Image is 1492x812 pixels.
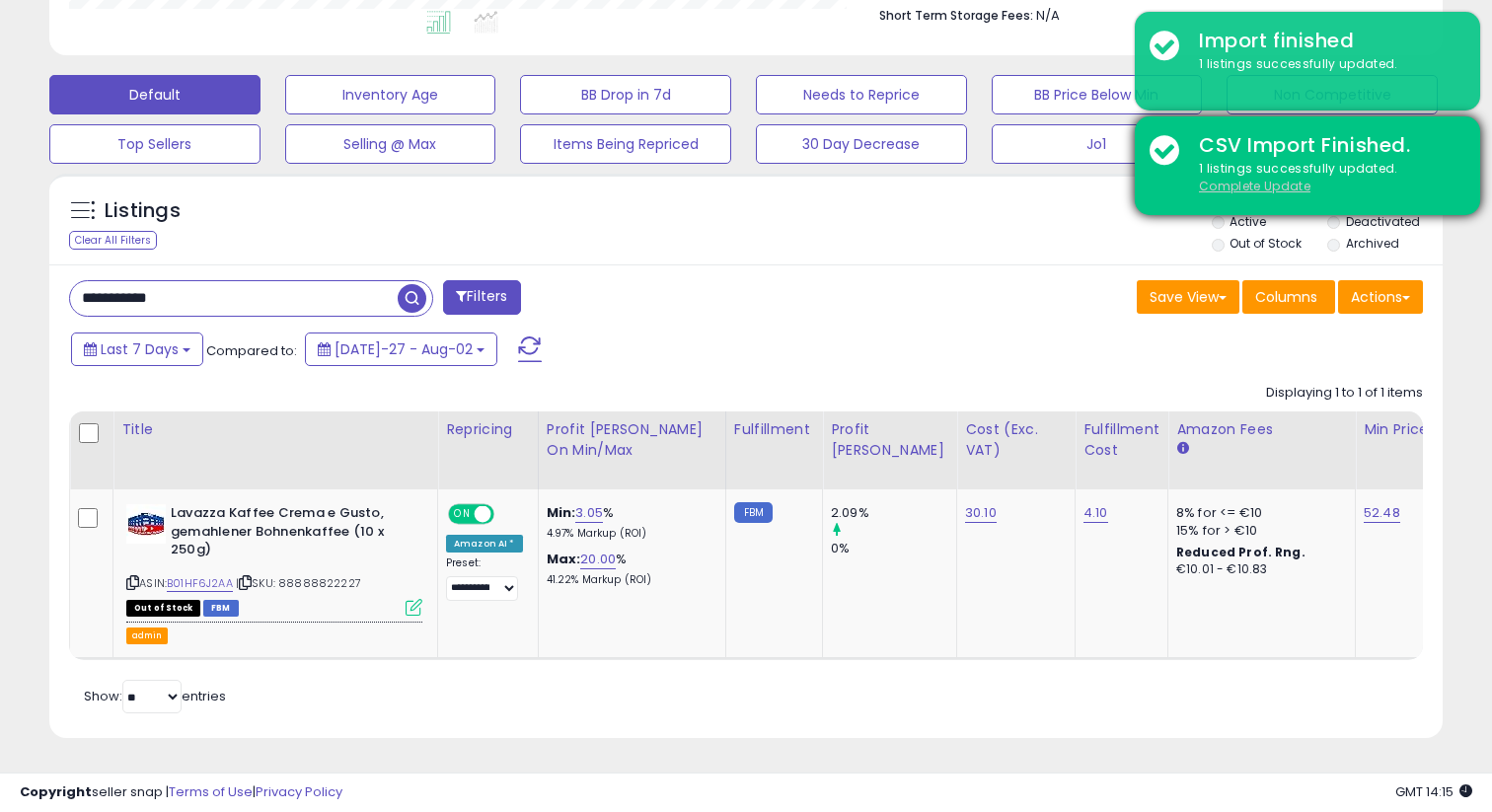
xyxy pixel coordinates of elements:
[1346,213,1420,230] label: Deactivated
[1395,782,1472,801] span: 2025-08-10 14:15 GMT
[1184,55,1465,74] div: 1 listings successfully updated.
[965,503,997,523] a: 30.10
[547,551,710,587] div: %
[1364,503,1400,523] a: 52.48
[547,527,710,541] p: 4.97% Markup (ROI)
[1184,27,1465,55] div: Import finished
[520,75,731,114] button: BB Drop in 7d
[49,75,261,114] button: Default
[285,75,496,114] button: Inventory Age
[879,7,1033,24] b: Short Term Storage Fees:
[1184,160,1465,196] div: 1 listings successfully updated.
[1230,235,1302,252] label: Out of Stock
[965,419,1067,461] div: Cost (Exc. VAT)
[49,124,261,164] button: Top Sellers
[1176,522,1340,540] div: 15% for > €10
[101,339,179,359] span: Last 7 Days
[580,550,616,569] a: 20.00
[992,124,1203,164] button: Jo1
[1230,213,1266,230] label: Active
[203,600,239,617] span: FBM
[126,600,200,617] span: All listings that are currently out of stock and unavailable for purchase on Amazon
[547,504,710,541] div: %
[126,627,168,644] button: admin
[734,419,814,440] div: Fulfillment
[1137,280,1239,314] button: Save View
[443,280,520,315] button: Filters
[1364,419,1465,440] div: Min Price
[734,502,773,523] small: FBM
[1176,544,1305,560] b: Reduced Prof. Rng.
[126,504,166,544] img: 412Nw29N2GL._SL40_.jpg
[491,506,523,523] span: OFF
[547,573,710,587] p: 41.22% Markup (ROI)
[256,782,342,801] a: Privacy Policy
[575,503,603,523] a: 3.05
[20,782,92,801] strong: Copyright
[1176,440,1188,458] small: Amazon Fees.
[84,687,226,705] span: Show: entries
[446,535,523,553] div: Amazon AI *
[167,575,233,592] a: B01HF6J2AA
[121,419,429,440] div: Title
[1242,280,1335,314] button: Columns
[1083,419,1159,461] div: Fulfillment Cost
[1036,6,1060,25] span: N/A
[547,503,576,522] b: Min:
[756,124,967,164] button: 30 Day Decrease
[450,506,475,523] span: ON
[756,75,967,114] button: Needs to Reprice
[1176,561,1340,578] div: €10.01 - €10.83
[1266,384,1423,403] div: Displaying 1 to 1 of 1 items
[520,124,731,164] button: Items Being Repriced
[285,124,496,164] button: Selling @ Max
[831,540,956,557] div: 0%
[446,556,523,601] div: Preset:
[1176,504,1340,522] div: 8% for <= €10
[69,231,157,250] div: Clear All Filters
[105,197,181,225] h5: Listings
[71,332,203,366] button: Last 7 Days
[538,411,725,489] th: The percentage added to the cost of goods (COGS) that forms the calculator for Min & Max prices.
[992,75,1203,114] button: BB Price Below Min
[335,339,473,359] span: [DATE]-27 - Aug-02
[1083,503,1108,523] a: 4.10
[236,575,361,591] span: | SKU: 88888822227
[20,783,342,802] div: seller snap | |
[126,504,422,614] div: ASIN:
[1338,280,1423,314] button: Actions
[1346,235,1399,252] label: Archived
[547,550,581,568] b: Max:
[1255,287,1317,307] span: Columns
[305,332,497,366] button: [DATE]-27 - Aug-02
[171,504,410,564] b: Lavazza Kaffee Crema e Gusto, gemahlener Bohnenkaffee (10 x 250g)
[169,782,253,801] a: Terms of Use
[1184,131,1465,160] div: CSV Import Finished.
[831,419,948,461] div: Profit [PERSON_NAME]
[831,504,956,522] div: 2.09%
[1199,178,1310,194] u: Complete Update
[547,419,717,461] div: Profit [PERSON_NAME] on Min/Max
[206,341,297,360] span: Compared to:
[1176,419,1347,440] div: Amazon Fees
[446,419,530,440] div: Repricing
